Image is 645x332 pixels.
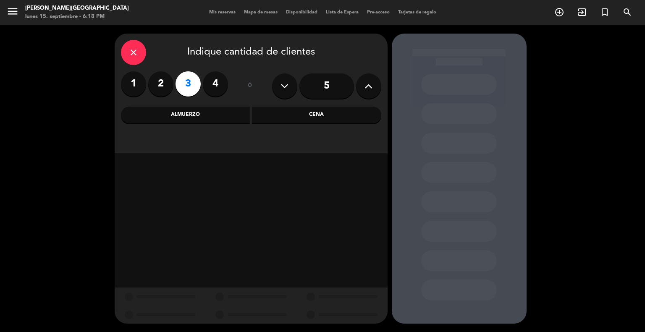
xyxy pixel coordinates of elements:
[205,10,240,15] span: Mis reservas
[25,4,129,13] div: [PERSON_NAME][GEOGRAPHIC_DATA]
[25,13,129,21] div: lunes 15. septiembre - 6:18 PM
[121,107,250,123] div: Almuerzo
[176,71,201,97] label: 3
[240,10,282,15] span: Mapa de mesas
[577,7,587,17] i: exit_to_app
[236,71,264,101] div: ó
[148,71,173,97] label: 2
[363,10,394,15] span: Pre-acceso
[282,10,322,15] span: Disponibilidad
[394,10,440,15] span: Tarjetas de regalo
[121,40,381,65] div: Indique cantidad de clientes
[203,71,228,97] label: 4
[554,7,564,17] i: add_circle_outline
[121,71,146,97] label: 1
[128,47,139,58] i: close
[622,7,632,17] i: search
[322,10,363,15] span: Lista de Espera
[252,107,381,123] div: Cena
[600,7,610,17] i: turned_in_not
[6,5,19,21] button: menu
[6,5,19,18] i: menu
